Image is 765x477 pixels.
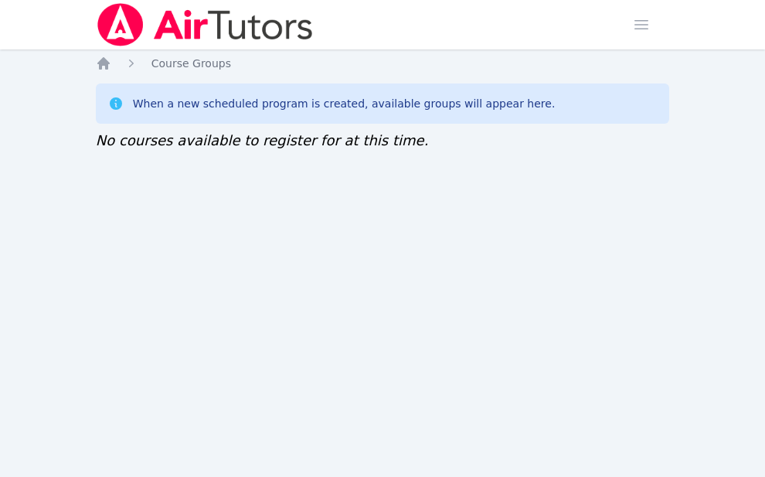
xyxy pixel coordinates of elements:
[151,56,231,71] a: Course Groups
[133,96,556,111] div: When a new scheduled program is created, available groups will appear here.
[96,3,314,46] img: Air Tutors
[96,56,670,71] nav: Breadcrumb
[151,57,231,70] span: Course Groups
[96,132,429,148] span: No courses available to register for at this time.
